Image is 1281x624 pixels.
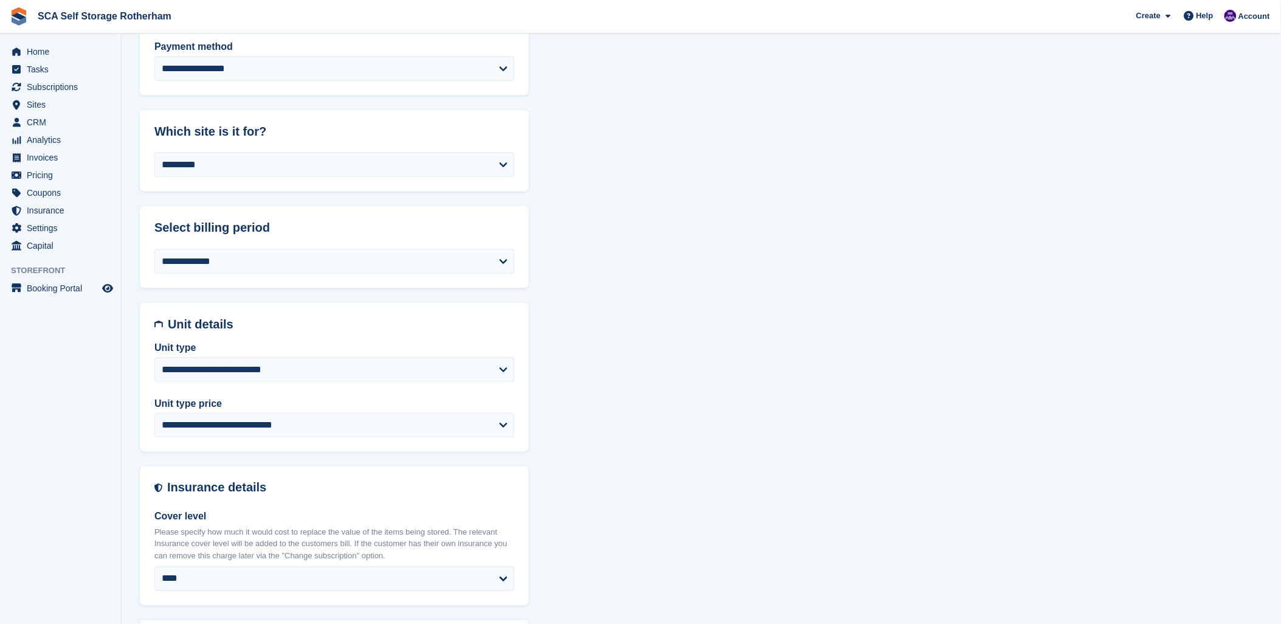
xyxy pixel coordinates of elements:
[27,220,100,237] span: Settings
[6,220,115,237] a: menu
[1238,10,1270,23] span: Account
[6,131,115,148] a: menu
[1196,10,1214,22] span: Help
[33,6,176,26] a: SCA Self Storage Rotherham
[154,510,514,524] label: Cover level
[6,167,115,184] a: menu
[154,341,514,355] label: Unit type
[11,265,121,277] span: Storefront
[27,202,100,219] span: Insurance
[10,7,28,26] img: stora-icon-8386f47178a22dfd0bd8f6a31ec36ba5ce8667c1dd55bd0f319d3a0aa187defe.svg
[1224,10,1237,22] img: Kelly Neesham
[154,221,514,235] h2: Select billing period
[154,527,514,563] p: Please specify how much it would cost to replace the value of the items being stored. The relevan...
[27,184,100,201] span: Coupons
[6,149,115,166] a: menu
[27,43,100,60] span: Home
[27,61,100,78] span: Tasks
[167,481,514,495] h2: Insurance details
[6,78,115,95] a: menu
[100,281,115,296] a: Preview store
[154,125,514,139] h2: Which site is it for?
[6,184,115,201] a: menu
[27,114,100,131] span: CRM
[154,481,162,495] img: insurance-details-icon-731ffda60807649b61249b889ba3c5e2b5c27d34e2e1fb37a309f0fde93ff34a.svg
[27,167,100,184] span: Pricing
[27,280,100,297] span: Booking Portal
[27,149,100,166] span: Invoices
[27,131,100,148] span: Analytics
[154,40,514,54] label: Payment method
[6,43,115,60] a: menu
[154,317,163,331] img: unit-details-icon-595b0c5c156355b767ba7b61e002efae458ec76ed5ec05730b8e856ff9ea34a9.svg
[27,96,100,113] span: Sites
[168,317,514,331] h2: Unit details
[6,280,115,297] a: menu
[6,96,115,113] a: menu
[6,114,115,131] a: menu
[6,61,115,78] a: menu
[154,397,514,411] label: Unit type price
[1136,10,1161,22] span: Create
[6,202,115,219] a: menu
[6,237,115,254] a: menu
[27,237,100,254] span: Capital
[27,78,100,95] span: Subscriptions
